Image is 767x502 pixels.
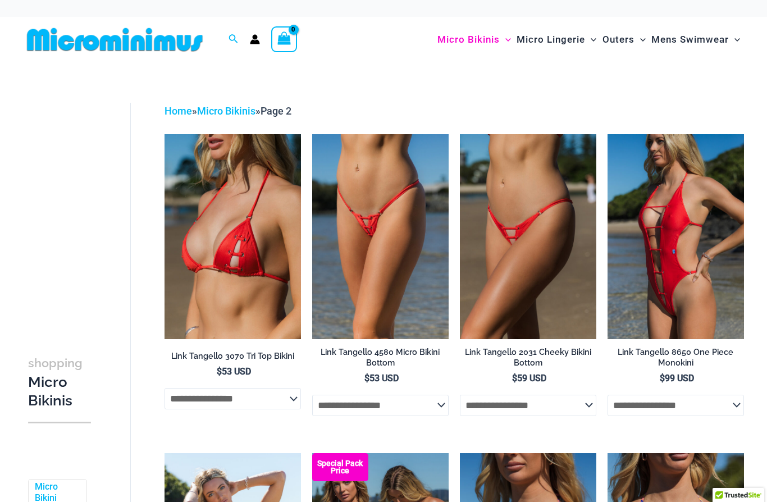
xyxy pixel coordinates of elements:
h3: Micro Bikinis [28,353,91,410]
span: Micro Lingerie [517,25,585,54]
img: Link Tangello 4580 Micro 01 [312,134,449,339]
img: Link Tangello 3070 Tri Top 01 [165,134,301,339]
a: Home [165,105,192,117]
img: Link Tangello 8650 One Piece Monokini 11 [608,134,744,339]
bdi: 53 USD [364,373,399,384]
span: Outers [602,25,634,54]
iframe: TrustedSite Certified [28,94,129,318]
a: Link Tangello 4580 Micro Bikini Bottom [312,347,449,372]
h2: Link Tangello 8650 One Piece Monokini [608,347,744,368]
span: Menu Toggle [729,25,740,54]
span: $ [660,373,665,384]
a: Link Tangello 2031 Cheeky Bikini Bottom [460,347,596,372]
a: Link Tangello 4580 Micro 01Link Tangello 4580 Micro 02Link Tangello 4580 Micro 02 [312,134,449,339]
nav: Site Navigation [433,21,745,58]
a: Micro BikinisMenu ToggleMenu Toggle [435,22,514,57]
a: Search icon link [229,33,239,47]
a: Link Tangello 8650 One Piece Monokini [608,347,744,372]
span: $ [217,366,222,377]
a: Link Tangello 3070 Tri Top Bikini [165,351,301,366]
span: Menu Toggle [585,25,596,54]
span: Page 2 [261,105,291,117]
bdi: 59 USD [512,373,546,384]
a: Mens SwimwearMenu ToggleMenu Toggle [649,22,743,57]
a: Micro Bikinis [197,105,255,117]
bdi: 99 USD [660,373,694,384]
span: Menu Toggle [634,25,646,54]
a: Account icon link [250,34,260,44]
span: $ [364,373,369,384]
h2: Link Tangello 4580 Micro Bikini Bottom [312,347,449,368]
span: Menu Toggle [500,25,511,54]
b: Special Pack Price [312,460,368,474]
a: Link Tangello 8650 One Piece Monokini 11Link Tangello 8650 One Piece Monokini 12Link Tangello 865... [608,134,744,339]
a: Link Tangello 2031 Cheeky 01Link Tangello 2031 Cheeky 02Link Tangello 2031 Cheeky 02 [460,134,596,339]
h2: Link Tangello 3070 Tri Top Bikini [165,351,301,362]
span: $ [512,373,517,384]
a: OutersMenu ToggleMenu Toggle [600,22,649,57]
a: Micro LingerieMenu ToggleMenu Toggle [514,22,599,57]
span: » » [165,105,291,117]
h2: Link Tangello 2031 Cheeky Bikini Bottom [460,347,596,368]
bdi: 53 USD [217,366,251,377]
img: MM SHOP LOGO FLAT [22,27,207,52]
a: Link Tangello 3070 Tri Top 01Link Tangello 3070 Tri Top 4580 Micro 11Link Tangello 3070 Tri Top 4... [165,134,301,339]
span: Mens Swimwear [651,25,729,54]
img: Link Tangello 2031 Cheeky 01 [460,134,596,339]
a: View Shopping Cart, empty [271,26,297,52]
span: Micro Bikinis [437,25,500,54]
span: shopping [28,356,83,370]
